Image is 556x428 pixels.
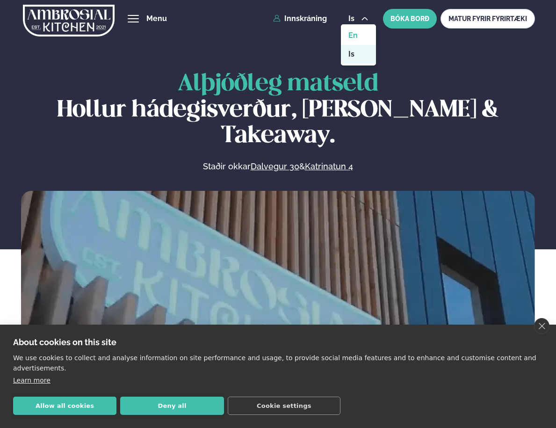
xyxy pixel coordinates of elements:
a: en [341,26,376,45]
span: is [348,15,357,22]
a: Katrinatun 4 [305,161,353,172]
p: We use cookies to collect and analyse information on site performance and usage, to provide socia... [13,353,543,373]
button: hamburger [128,13,139,24]
button: BÓKA BORÐ [383,9,437,29]
a: Learn more [13,377,51,384]
button: Cookie settings [228,397,340,415]
button: Allow all cookies [13,397,116,415]
a: MATUR FYRIR FYRIRTÆKI [440,9,535,29]
img: logo [23,1,115,40]
strong: About cookies on this site [13,337,116,347]
a: Innskráning [273,15,327,23]
a: is [341,45,376,64]
a: close [534,318,549,334]
a: Dalvegur 30 [251,161,299,172]
span: Alþjóðleg matseld [178,73,378,95]
p: Staðir okkar & [101,161,455,172]
button: Deny all [120,397,224,415]
h1: Hollur hádegisverður, [PERSON_NAME] & Takeaway. [21,72,535,149]
button: is [341,15,376,22]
